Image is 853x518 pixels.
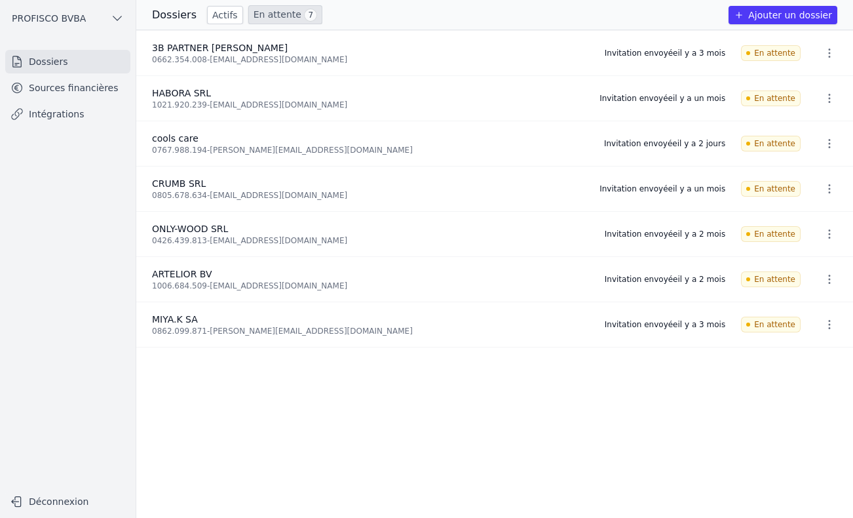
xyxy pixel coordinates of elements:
[741,181,801,197] span: En attente
[599,93,725,104] div: Invitation envoyée il y a un mois
[604,138,725,149] div: Invitation envoyée il y a 2 jours
[152,281,589,291] div: 1006.684.509 - [EMAIL_ADDRESS][DOMAIN_NAME]
[729,6,837,24] button: Ajouter un dossier
[152,145,588,155] div: 0767.988.194 - [PERSON_NAME][EMAIL_ADDRESS][DOMAIN_NAME]
[152,269,212,279] span: ARTELIOR BV
[152,178,206,189] span: CRUMB SRL
[605,48,725,58] div: Invitation envoyée il y a 3 mois
[12,12,86,25] span: PROFISCO BVBA
[5,102,130,126] a: Intégrations
[5,8,130,29] button: PROFISCO BVBA
[207,6,243,24] a: Actifs
[605,319,725,330] div: Invitation envoyée il y a 3 mois
[599,184,725,194] div: Invitation envoyée il y a un mois
[741,226,801,242] span: En attente
[5,491,130,512] button: Déconnexion
[152,314,198,325] span: MIYA.K SA
[152,133,199,144] span: cools care
[605,274,725,285] div: Invitation envoyée il y a 2 mois
[248,5,322,24] a: En attente 7
[741,136,801,151] span: En attente
[5,50,130,73] a: Dossiers
[152,43,288,53] span: 3B PARTNER [PERSON_NAME]
[152,224,228,234] span: ONLY-WOOD SRL
[741,317,801,332] span: En attente
[152,88,211,98] span: HABORA SRL
[152,54,589,65] div: 0662.354.008 - [EMAIL_ADDRESS][DOMAIN_NAME]
[304,9,317,22] span: 7
[605,229,725,239] div: Invitation envoyée il y a 2 mois
[152,235,589,246] div: 0426.439.813 - [EMAIL_ADDRESS][DOMAIN_NAME]
[152,100,584,110] div: 1021.920.239 - [EMAIL_ADDRESS][DOMAIN_NAME]
[152,190,584,201] div: 0805.678.634 - [EMAIL_ADDRESS][DOMAIN_NAME]
[5,76,130,100] a: Sources financières
[152,7,197,23] h3: Dossiers
[741,271,801,287] span: En attente
[741,90,801,106] span: En attente
[741,45,801,61] span: En attente
[152,326,589,336] div: 0862.099.871 - [PERSON_NAME][EMAIL_ADDRESS][DOMAIN_NAME]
